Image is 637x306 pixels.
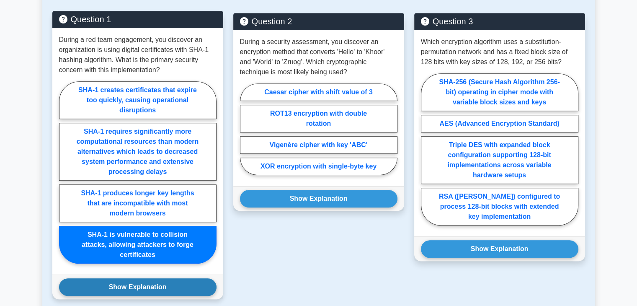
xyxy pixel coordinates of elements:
[59,14,217,24] h5: Question 1
[240,83,397,101] label: Caesar cipher with shift value of 3
[59,278,217,296] button: Show Explanation
[421,136,578,184] label: Triple DES with expanded block configuration supporting 128-bit implementations across variable h...
[240,136,397,154] label: Vigenère cipher with key 'ABC'
[421,73,578,111] label: SHA-256 (Secure Hash Algorithm 256-bit) operating in cipher mode with variable block sizes and keys
[421,115,578,132] label: AES (Advanced Encryption Standard)
[59,81,217,119] label: SHA-1 creates certificates that expire too quickly, causing operational disruptions
[421,37,578,67] p: Which encryption algorithm uses a substitution-permutation network and has a fixed block size of ...
[421,240,578,258] button: Show Explanation
[59,184,217,222] label: SHA-1 produces longer key lengths that are incompatible with most modern browsers
[59,35,217,75] p: During a red team engagement, you discover an organization is using digital certificates with SHA...
[240,37,397,77] p: During a security assessment, you discover an encryption method that converts 'Hello' to 'Khoor' ...
[240,190,397,207] button: Show Explanation
[421,16,578,26] h5: Question 3
[240,16,397,26] h5: Question 2
[240,158,397,175] label: XOR encryption with single-byte key
[59,226,217,264] label: SHA-1 is vulnerable to collision attacks, allowing attackers to forge certificates
[240,105,397,132] label: ROT13 encryption with double rotation
[421,188,578,226] label: RSA ([PERSON_NAME]) configured to process 128-bit blocks with extended key implementation
[59,123,217,181] label: SHA-1 requires significantly more computational resources than modern alternatives which leads to...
